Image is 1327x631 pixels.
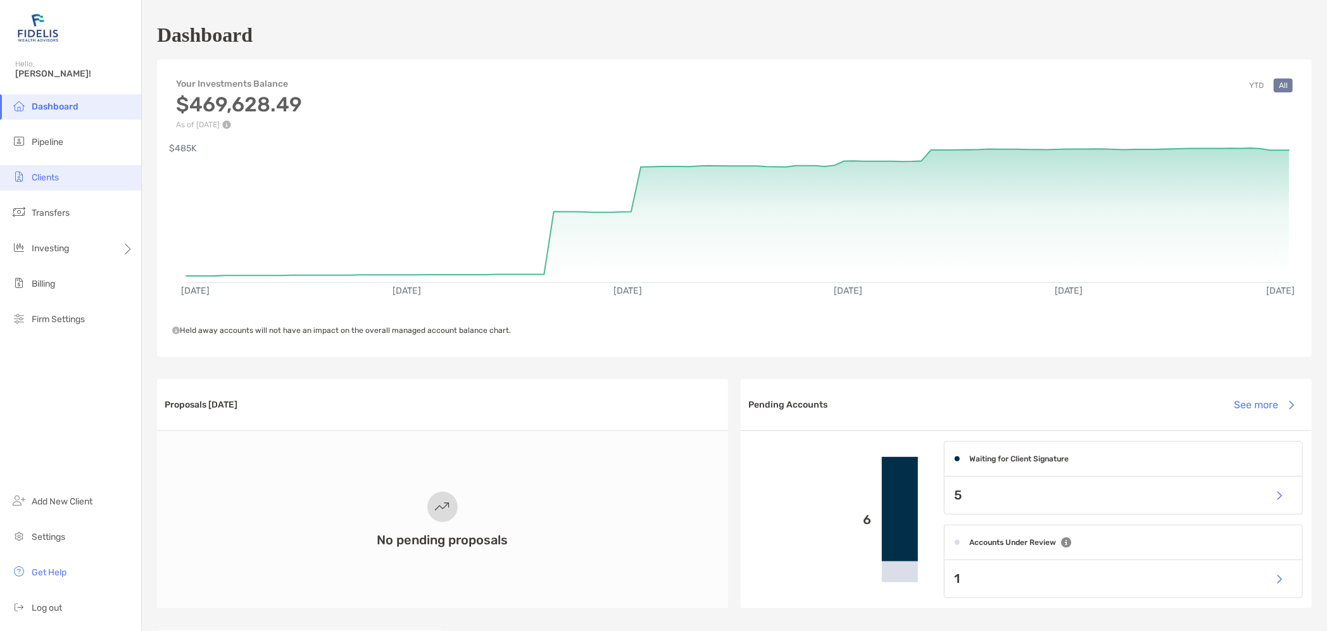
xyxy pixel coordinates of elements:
span: Billing [32,278,55,289]
span: Firm Settings [32,314,85,325]
h4: Accounts Under Review [970,538,1057,547]
img: settings icon [11,528,27,544]
h3: Pending Accounts [748,399,827,410]
img: get-help icon [11,564,27,579]
img: investing icon [11,240,27,255]
img: add_new_client icon [11,493,27,508]
img: firm-settings icon [11,311,27,326]
img: logout icon [11,599,27,615]
img: Zoe Logo [15,5,61,51]
img: dashboard icon [11,98,27,113]
button: YTD [1244,78,1269,92]
text: [DATE] [1055,285,1083,296]
h3: Proposals [DATE] [165,399,237,410]
h4: Your Investments Balance [176,78,302,89]
span: Settings [32,532,65,542]
img: Performance Info [222,120,231,129]
p: 1 [955,571,960,587]
img: pipeline icon [11,134,27,149]
img: clients icon [11,169,27,184]
span: Pipeline [32,137,63,147]
text: [DATE] [393,285,422,296]
span: Transfers [32,208,70,218]
span: Held away accounts will not have an impact on the overall managed account balance chart. [172,326,511,335]
span: Investing [32,243,69,254]
button: All [1274,78,1293,92]
text: [DATE] [1267,285,1295,296]
p: 6 [751,512,872,528]
button: See more [1224,391,1304,419]
span: Add New Client [32,496,92,507]
text: [DATE] [834,285,863,296]
span: Log out [32,603,62,613]
text: [DATE] [613,285,642,296]
img: transfers icon [11,204,27,220]
text: $485K [169,143,197,154]
span: Dashboard [32,101,79,112]
h3: No pending proposals [377,532,508,547]
h1: Dashboard [157,23,253,47]
span: Get Help [32,567,66,578]
p: 5 [955,487,962,503]
img: billing icon [11,275,27,291]
span: [PERSON_NAME]! [15,68,134,79]
p: As of [DATE] [176,120,302,129]
text: [DATE] [181,285,210,296]
h3: $469,628.49 [176,92,302,116]
span: Clients [32,172,59,183]
h4: Waiting for Client Signature [970,454,1069,463]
